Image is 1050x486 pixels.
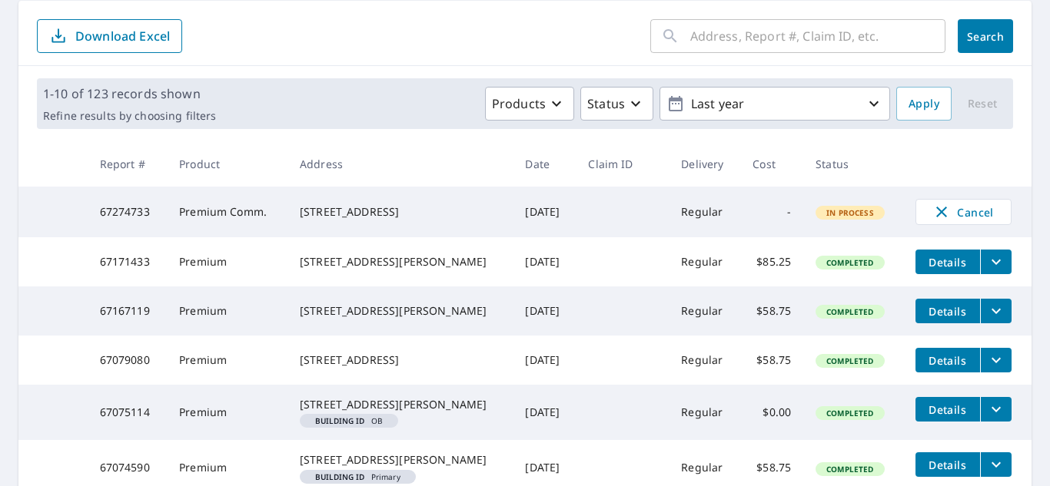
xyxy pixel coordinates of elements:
[980,348,1012,372] button: filesDropdownBtn-67079080
[37,19,182,53] button: Download Excel
[167,385,287,440] td: Premium
[669,141,740,187] th: Delivery
[915,199,1012,225] button: Cancel
[817,257,882,268] span: Completed
[88,385,168,440] td: 67075114
[300,352,500,368] div: [STREET_ADDRESS]
[315,417,365,425] em: Building ID
[669,237,740,286] td: Regular
[88,237,168,286] td: 67171433
[88,141,168,187] th: Report #
[980,250,1012,274] button: filesDropdownBtn-67171433
[669,286,740,336] td: Regular
[513,385,576,440] td: [DATE]
[513,141,576,187] th: Date
[970,29,1001,44] span: Search
[817,355,882,366] span: Completed
[915,250,980,274] button: detailsBtn-67171433
[925,402,971,417] span: Details
[896,87,952,121] button: Apply
[669,336,740,385] td: Regular
[306,473,410,481] span: Primary
[485,87,574,121] button: Products
[740,187,803,237] td: -
[88,187,168,237] td: 67274733
[43,109,216,123] p: Refine results by choosing filters
[513,187,576,237] td: [DATE]
[167,187,287,237] td: Premium Comm.
[980,397,1012,422] button: filesDropdownBtn-67075114
[587,94,625,113] p: Status
[932,203,995,221] span: Cancel
[88,286,168,336] td: 67167119
[915,299,980,323] button: detailsBtn-67167119
[75,28,170,45] p: Download Excel
[580,87,653,121] button: Status
[300,397,500,412] div: [STREET_ADDRESS][PERSON_NAME]
[817,408,882,418] span: Completed
[980,452,1012,477] button: filesDropdownBtn-67074590
[576,141,669,187] th: Claim ID
[740,385,803,440] td: $0.00
[909,94,939,114] span: Apply
[43,84,216,103] p: 1-10 of 123 records shown
[660,87,890,121] button: Last year
[669,385,740,440] td: Regular
[915,397,980,422] button: detailsBtn-67075114
[287,141,513,187] th: Address
[167,141,287,187] th: Product
[300,204,500,220] div: [STREET_ADDRESS]
[958,19,1013,53] button: Search
[925,458,971,472] span: Details
[925,353,971,368] span: Details
[167,237,287,286] td: Premium
[817,207,883,218] span: In Process
[740,237,803,286] td: $85.25
[513,286,576,336] td: [DATE]
[980,299,1012,323] button: filesDropdownBtn-67167119
[925,304,971,319] span: Details
[513,237,576,286] td: [DATE]
[492,94,546,113] p: Products
[740,286,803,336] td: $58.75
[690,15,945,58] input: Address, Report #, Claim ID, etc.
[513,336,576,385] td: [DATE]
[669,187,740,237] td: Regular
[306,417,392,425] span: OB
[315,473,365,481] em: Building ID
[167,286,287,336] td: Premium
[300,303,500,319] div: [STREET_ADDRESS][PERSON_NAME]
[88,336,168,385] td: 67079080
[300,452,500,468] div: [STREET_ADDRESS][PERSON_NAME]
[817,464,882,474] span: Completed
[740,336,803,385] td: $58.75
[925,255,971,269] span: Details
[817,306,882,317] span: Completed
[685,91,865,117] p: Last year
[167,336,287,385] td: Premium
[803,141,902,187] th: Status
[300,254,500,269] div: [STREET_ADDRESS][PERSON_NAME]
[740,141,803,187] th: Cost
[915,452,980,477] button: detailsBtn-67074590
[915,348,980,372] button: detailsBtn-67079080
